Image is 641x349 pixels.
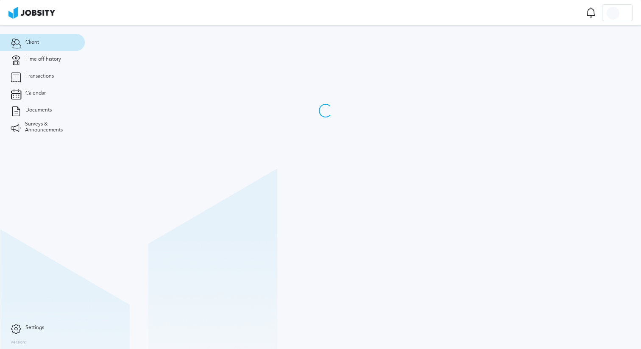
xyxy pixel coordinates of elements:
[25,107,52,113] span: Documents
[11,340,26,345] label: Version:
[25,56,61,62] span: Time off history
[25,73,54,79] span: Transactions
[25,39,39,45] span: Client
[25,325,44,331] span: Settings
[25,121,74,133] span: Surveys & Announcements
[8,7,55,19] img: ab4bad089aa723f57921c736e9817d99.png
[25,90,46,96] span: Calendar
